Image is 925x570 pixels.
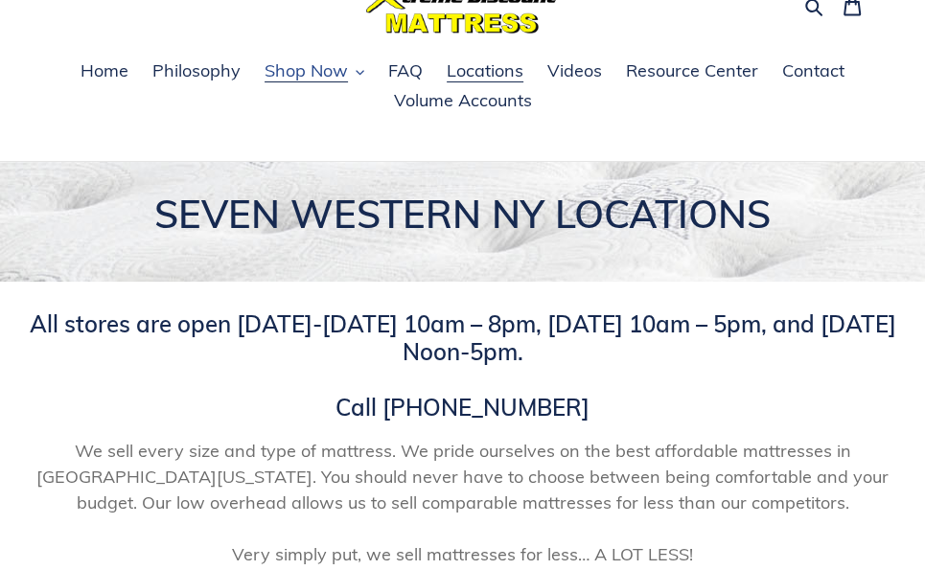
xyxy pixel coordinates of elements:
span: Resource Center [626,59,758,82]
a: Philosophy [143,57,250,86]
a: Home [71,57,138,86]
span: FAQ [388,59,423,82]
span: Shop Now [265,59,348,82]
a: Volume Accounts [384,87,542,116]
span: Volume Accounts [394,89,532,112]
button: Shop Now [255,57,374,86]
span: SEVEN WESTERN NY LOCATIONS [154,190,771,238]
a: Locations [437,57,533,86]
span: Contact [782,59,844,82]
a: Contact [773,57,854,86]
span: Videos [547,59,602,82]
a: Videos [538,57,612,86]
a: Resource Center [616,57,768,86]
span: Philosophy [152,59,241,82]
a: FAQ [379,57,432,86]
span: All stores are open [DATE]-[DATE] 10am – 8pm, [DATE] 10am – 5pm, and [DATE] Noon-5pm. Call [PHONE... [30,309,896,421]
span: Locations [447,59,523,82]
span: Home [81,59,128,82]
